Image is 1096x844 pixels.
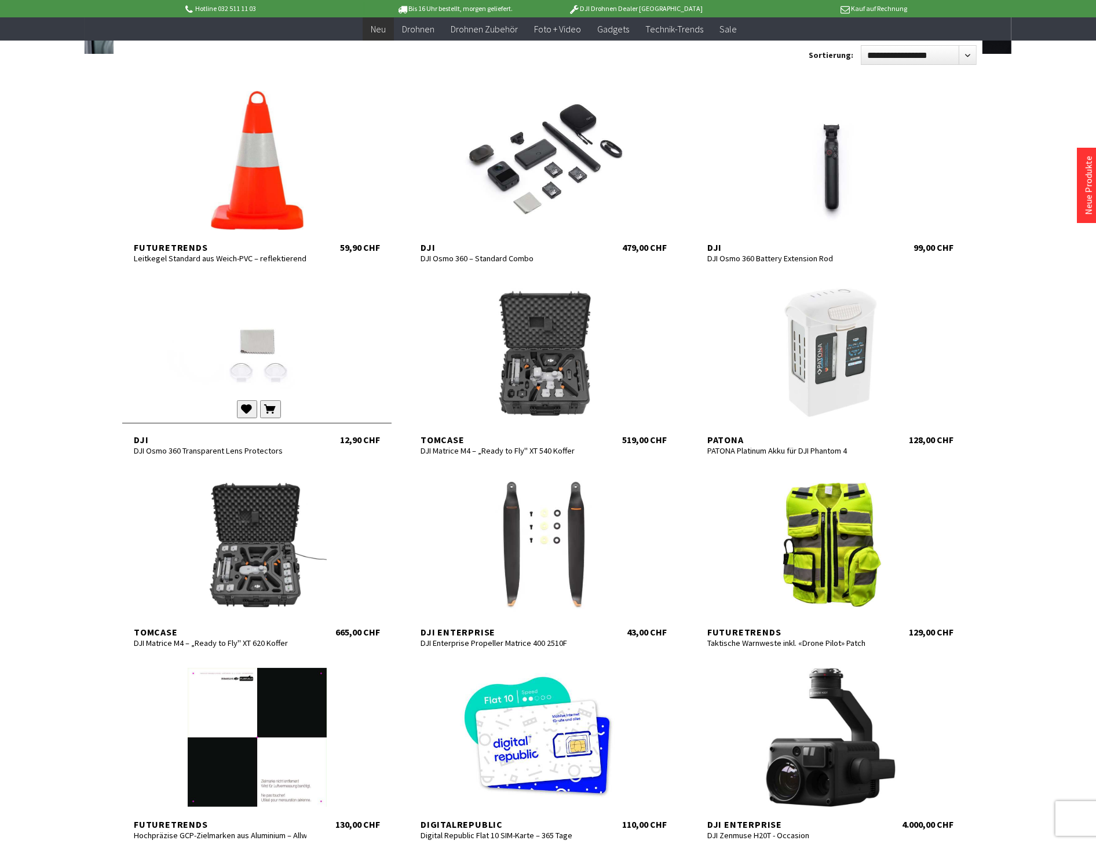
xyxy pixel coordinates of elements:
[421,445,593,456] div: DJI Matrice M4 – „Ready to Fly" XT 540 Koffer
[545,2,726,16] p: DJI Drohnen Dealer [GEOGRAPHIC_DATA]
[134,638,306,648] div: DJI Matrice M4 – „Ready to Fly" XT 620 Koffer
[696,283,965,445] a: Patona PATONA Platinum Akku für DJI Phantom 4 128,00 CHF
[443,17,526,41] a: Drohnen Zubehör
[645,23,703,35] span: Technik-Trends
[134,253,306,264] div: Leitkegel Standard aus Weich-PVC – reflektierend
[707,253,880,264] div: DJI Osmo 360 Battery Extension Rod
[340,242,380,253] div: 59,90 CHF
[707,819,880,830] div: DJI Enterprise
[122,91,392,253] a: Futuretrends Leitkegel Standard aus Weich-PVC – reflektierend 59,90 CHF
[597,23,629,35] span: Gadgets
[914,242,953,253] div: 99,00 CHF
[335,819,380,830] div: 130,00 CHF
[371,23,386,35] span: Neu
[335,626,380,638] div: 665,00 CHF
[421,626,593,638] div: DJI Enterprise
[134,626,306,638] div: TomCase
[696,476,965,638] a: Futuretrends Taktische Warnweste inkl. «Drone Pilot» Patch 129,00 CHF
[451,23,518,35] span: Drohnen Zubehör
[183,2,364,16] p: Hotline 032 511 11 03
[707,242,880,253] div: DJI
[696,668,965,830] a: DJI Enterprise DJI Zenmuse H20T - Occasion 4.000,00 CHF
[707,434,880,445] div: Patona
[409,283,678,445] a: TomCase DJI Matrice M4 – „Ready to Fly" XT 540 Koffer 519,00 CHF
[909,626,953,638] div: 129,00 CHF
[421,830,593,841] div: Digital Republic Flat 10 SIM-Karte – 365 Tage
[122,476,392,638] a: TomCase DJI Matrice M4 – „Ready to Fly" XT 620 Koffer 665,00 CHF
[363,17,394,41] a: Neu
[402,23,434,35] span: Drohnen
[622,819,667,830] div: 110,00 CHF
[409,476,678,638] a: DJI Enterprise DJI Enterprise Propeller Matrice 400 2510F 43,00 CHF
[711,17,745,41] a: Sale
[134,242,306,253] div: Futuretrends
[421,638,593,648] div: DJI Enterprise Propeller Matrice 400 2510F
[409,668,678,830] a: digitalrepublic Digital Republic Flat 10 SIM-Karte – 365 Tage 110,00 CHF
[340,434,380,445] div: 12,90 CHF
[809,46,853,64] label: Sortierung:
[421,819,593,830] div: digitalrepublic
[696,91,965,253] a: DJI DJI Osmo 360 Battery Extension Rod 99,00 CHF
[134,830,306,841] div: Hochpräzise GCP-Zielmarken aus Aluminium – Allwetter & Drohnen-kompatibel
[534,23,581,35] span: Foto + Video
[707,626,880,638] div: Futuretrends
[421,434,593,445] div: TomCase
[134,445,306,456] div: DJI Osmo 360 Transparent Lens Protectors
[902,819,953,830] div: 4.000,00 CHF
[122,668,392,830] a: Futuretrends Hochpräzise GCP-Zielmarken aus Aluminium – Allwetter & Drohnen-kompatibel 130,00 CHF
[589,17,637,41] a: Gadgets
[622,434,667,445] div: 519,00 CHF
[622,242,667,253] div: 479,00 CHF
[707,830,880,841] div: DJI Zenmuse H20T - Occasion
[134,819,306,830] div: Futuretrends
[909,434,953,445] div: 128,00 CHF
[122,283,392,445] a: DJI DJI Osmo 360 Transparent Lens Protectors 12,90 CHF
[409,91,678,253] a: DJI DJI Osmo 360 – Standard Combo 479,00 CHF
[637,17,711,41] a: Technik-Trends
[726,2,907,16] p: Kauf auf Rechnung
[707,445,880,456] div: PATONA Platinum Akku für DJI Phantom 4
[526,17,589,41] a: Foto + Video
[394,17,443,41] a: Drohnen
[421,253,593,264] div: DJI Osmo 360 – Standard Combo
[421,242,593,253] div: DJI
[1083,156,1094,215] a: Neue Produkte
[627,626,667,638] div: 43,00 CHF
[364,2,545,16] p: Bis 16 Uhr bestellt, morgen geliefert.
[719,23,737,35] span: Sale
[707,638,880,648] div: Taktische Warnweste inkl. «Drone Pilot» Patch
[134,434,306,445] div: DJI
